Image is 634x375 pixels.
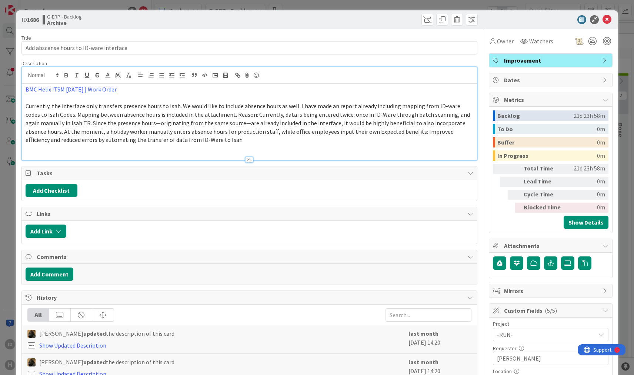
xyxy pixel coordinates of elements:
[83,330,106,337] b: updated
[408,358,438,366] b: last month
[26,86,117,93] a: BMC Helix ITSM [DATE] | Work Order
[26,225,66,238] button: Add Link
[21,41,477,54] input: type card name here...
[545,307,557,314] span: ( 5/5 )
[39,342,106,349] a: Show Updated Description
[21,34,31,41] label: Title
[39,3,40,9] div: 1
[497,329,592,340] span: -RUN-
[16,1,34,10] span: Support
[524,164,564,174] div: Total Time
[597,150,605,161] div: 0m
[27,358,36,366] img: ND
[21,60,47,67] span: Description
[524,203,564,213] div: Blocked Time
[504,76,599,84] span: Dates
[497,137,597,147] div: Buffer
[564,216,608,229] button: Show Details
[37,252,464,261] span: Comments
[567,177,605,187] div: 0m
[28,309,49,321] div: All
[529,37,553,46] span: Watchers
[386,308,471,322] input: Search...
[597,124,605,134] div: 0m
[497,124,597,134] div: To Do
[39,329,174,338] span: [PERSON_NAME] the description of this card
[26,268,73,281] button: Add Comment
[408,330,438,337] b: last month
[497,150,597,161] div: In Progress
[37,209,464,218] span: Links
[27,330,36,338] img: ND
[493,321,608,326] div: Project
[493,369,608,374] div: Location
[26,102,471,143] span: Currently, the interface only transfers presence hours to Isah. We would like to include absence ...
[504,95,599,104] span: Metrics
[27,16,39,23] b: 1686
[21,15,39,24] span: ID
[504,286,599,295] span: Mirrors
[567,203,605,213] div: 0m
[574,110,605,121] div: 21d 23h 58m
[597,137,605,147] div: 0m
[47,20,82,26] b: Archive
[26,184,77,197] button: Add Checklist
[567,164,605,174] div: 21d 23h 58m
[524,190,564,200] div: Cycle Time
[567,190,605,200] div: 0m
[524,177,564,187] div: Lead Time
[504,306,599,315] span: Custom Fields
[504,56,599,65] span: Improvement
[37,293,464,302] span: History
[497,110,574,121] div: Backlog
[47,14,82,20] span: G-ERP - Backlog
[493,345,517,352] label: Requester
[504,241,599,250] span: Attachments
[497,37,514,46] span: Owner
[408,329,471,350] div: [DATE] 14:20
[37,169,464,177] span: Tasks
[39,358,174,366] span: [PERSON_NAME] the description of this card
[83,358,106,366] b: updated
